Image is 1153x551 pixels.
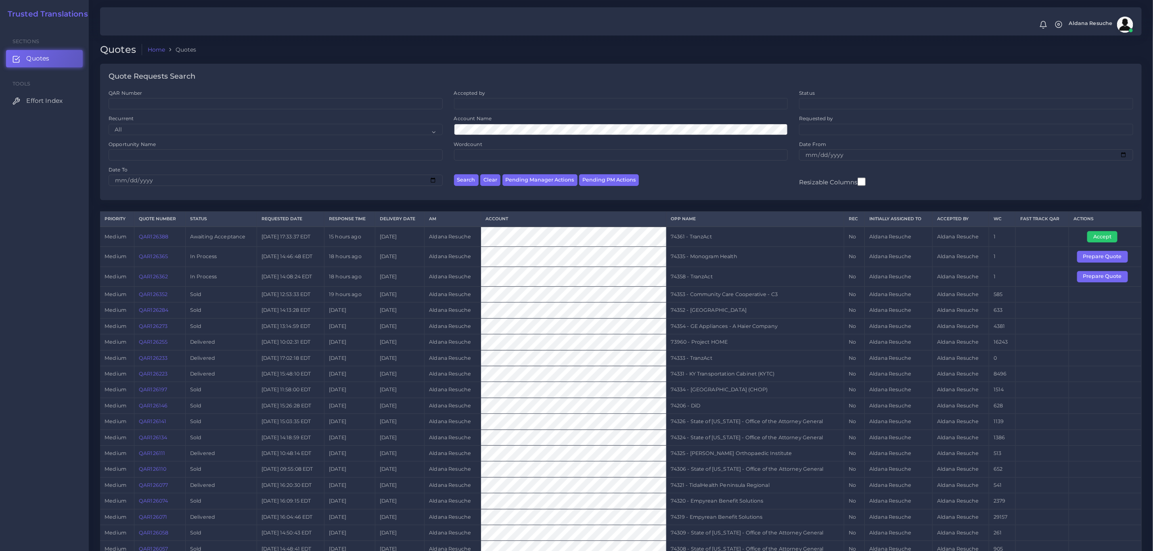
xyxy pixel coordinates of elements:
[6,50,83,67] a: Quotes
[185,509,257,525] td: Delivered
[139,530,168,536] a: QAR126058
[865,286,933,302] td: Aldana Resuche
[324,247,375,267] td: 18 hours ago
[865,414,933,430] td: Aldana Resuche
[454,174,479,186] button: Search
[425,286,481,302] td: Aldana Resuche
[105,323,126,329] span: medium
[324,493,375,509] td: [DATE]
[105,482,126,488] span: medium
[932,350,989,366] td: Aldana Resuche
[932,212,989,227] th: Accepted by
[989,414,1015,430] td: 1139
[666,430,844,445] td: 74324 - State of [US_STATE] - Office of the Attorney General
[257,525,324,541] td: [DATE] 14:50:43 EDT
[666,286,844,302] td: 74353 - Community Care Cooperative - C3
[425,350,481,366] td: Aldana Resuche
[865,303,933,318] td: Aldana Resuche
[139,323,167,329] a: QAR126273
[375,247,424,267] td: [DATE]
[257,286,324,302] td: [DATE] 12:53:33 EDT
[1069,212,1142,227] th: Actions
[932,525,989,541] td: Aldana Resuche
[139,253,168,259] a: QAR126365
[185,227,257,247] td: Awaiting Acceptance
[257,414,324,430] td: [DATE] 15:03:35 EDT
[666,382,844,398] td: 74334 - [GEOGRAPHIC_DATA] (CHOP)
[185,461,257,477] td: Sold
[1065,17,1136,33] a: Aldana Resucheavatar
[139,291,167,297] a: QAR126352
[26,96,63,105] span: Effort Index
[139,403,167,409] a: QAR126146
[185,477,257,493] td: Delivered
[989,398,1015,413] td: 628
[932,227,989,247] td: Aldana Resuche
[109,90,142,96] label: QAR Number
[844,525,865,541] td: No
[865,445,933,461] td: Aldana Resuche
[2,10,88,19] h2: Trusted Translations
[989,334,1015,350] td: 16243
[844,382,865,398] td: No
[932,318,989,334] td: Aldana Resuche
[666,477,844,493] td: 74321 - TidalHealth Peninsula Regional
[375,461,424,477] td: [DATE]
[257,303,324,318] td: [DATE] 14:13:28 EDT
[375,334,424,350] td: [DATE]
[105,418,126,424] span: medium
[324,525,375,541] td: [DATE]
[425,493,481,509] td: Aldana Resuche
[865,350,933,366] td: Aldana Resuche
[932,461,989,477] td: Aldana Resuche
[932,445,989,461] td: Aldana Resuche
[324,382,375,398] td: [DATE]
[666,318,844,334] td: 74354 - GE Appliances - A Haier Company
[865,227,933,247] td: Aldana Resuche
[989,366,1015,382] td: 8496
[185,414,257,430] td: Sold
[257,430,324,445] td: [DATE] 14:18:59 EDT
[324,445,375,461] td: [DATE]
[257,350,324,366] td: [DATE] 17:02:18 EDT
[375,227,424,247] td: [DATE]
[257,445,324,461] td: [DATE] 10:48:14 EDT
[105,514,126,520] span: medium
[989,477,1015,493] td: 541
[989,445,1015,461] td: 513
[139,466,166,472] a: QAR126110
[844,334,865,350] td: No
[425,247,481,267] td: Aldana Resuche
[425,477,481,493] td: Aldana Resuche
[139,234,168,240] a: QAR126388
[989,303,1015,318] td: 633
[257,267,324,286] td: [DATE] 14:08:24 EDT
[257,212,324,227] th: Requested Date
[105,530,126,536] span: medium
[185,493,257,509] td: Sold
[932,493,989,509] td: Aldana Resuche
[109,141,156,148] label: Opportunity Name
[139,386,167,392] a: QAR126197
[257,227,324,247] td: [DATE] 17:33:37 EDT
[185,334,257,350] td: Delivered
[375,414,424,430] td: [DATE]
[1077,271,1128,282] button: Prepare Quote
[109,72,195,81] h4: Quote Requests Search
[481,212,666,227] th: Account
[932,366,989,382] td: Aldana Resuche
[324,509,375,525] td: [DATE]
[844,493,865,509] td: No
[375,477,424,493] td: [DATE]
[844,414,865,430] td: No
[375,318,424,334] td: [DATE]
[989,350,1015,366] td: 0
[858,177,866,187] input: Resizable Columns
[666,525,844,541] td: 74309 - State of [US_STATE] - Office of the Attorney General
[105,307,126,313] span: medium
[666,267,844,286] td: 74358 - TranzAct
[1077,273,1134,279] a: Prepare Quote
[989,430,1015,445] td: 1386
[844,286,865,302] td: No
[375,286,424,302] td: [DATE]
